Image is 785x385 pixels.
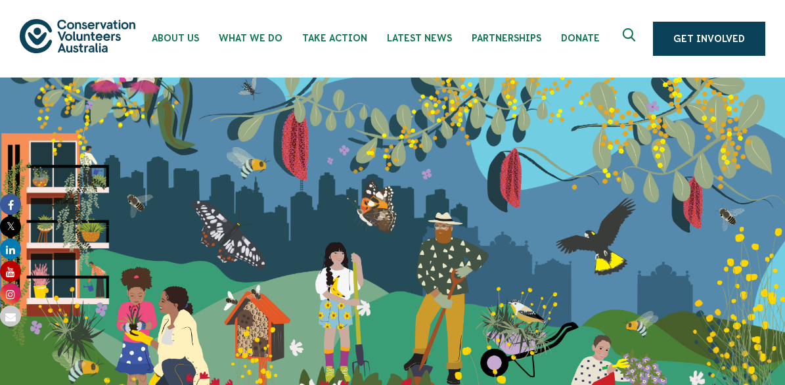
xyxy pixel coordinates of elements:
[623,28,639,49] span: Expand search box
[302,33,367,43] span: Take Action
[20,19,135,53] img: logo.svg
[653,22,765,56] a: Get Involved
[152,33,199,43] span: About Us
[615,23,646,55] button: Expand search box Close search box
[387,33,452,43] span: Latest News
[561,33,600,43] span: Donate
[219,33,282,43] span: What We Do
[472,33,541,43] span: Partnerships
